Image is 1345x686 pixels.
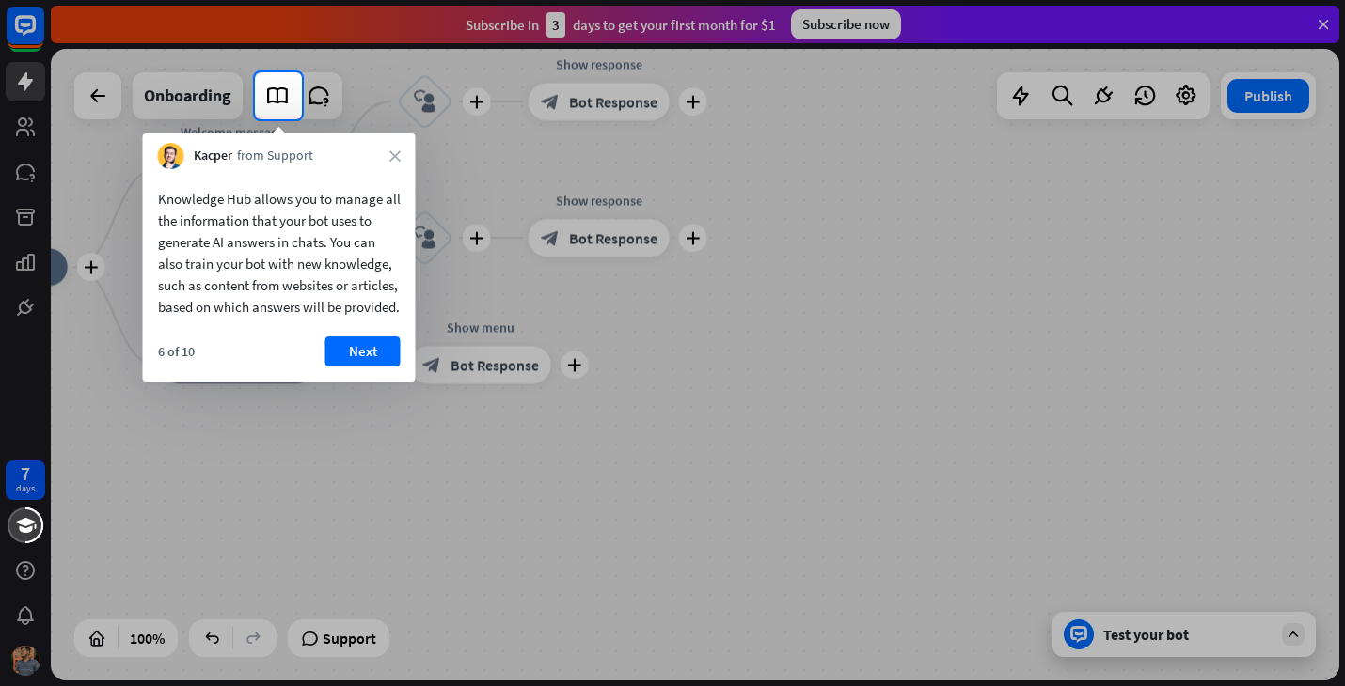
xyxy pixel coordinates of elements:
button: Open LiveChat chat widget [15,8,71,64]
button: Next [325,336,401,366]
span: Kacper [194,147,232,165]
div: 6 of 10 [158,343,195,360]
div: Knowledge Hub allows you to manage all the information that your bot uses to generate AI answers ... [158,188,401,318]
span: from Support [237,147,313,165]
i: close [389,150,401,162]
